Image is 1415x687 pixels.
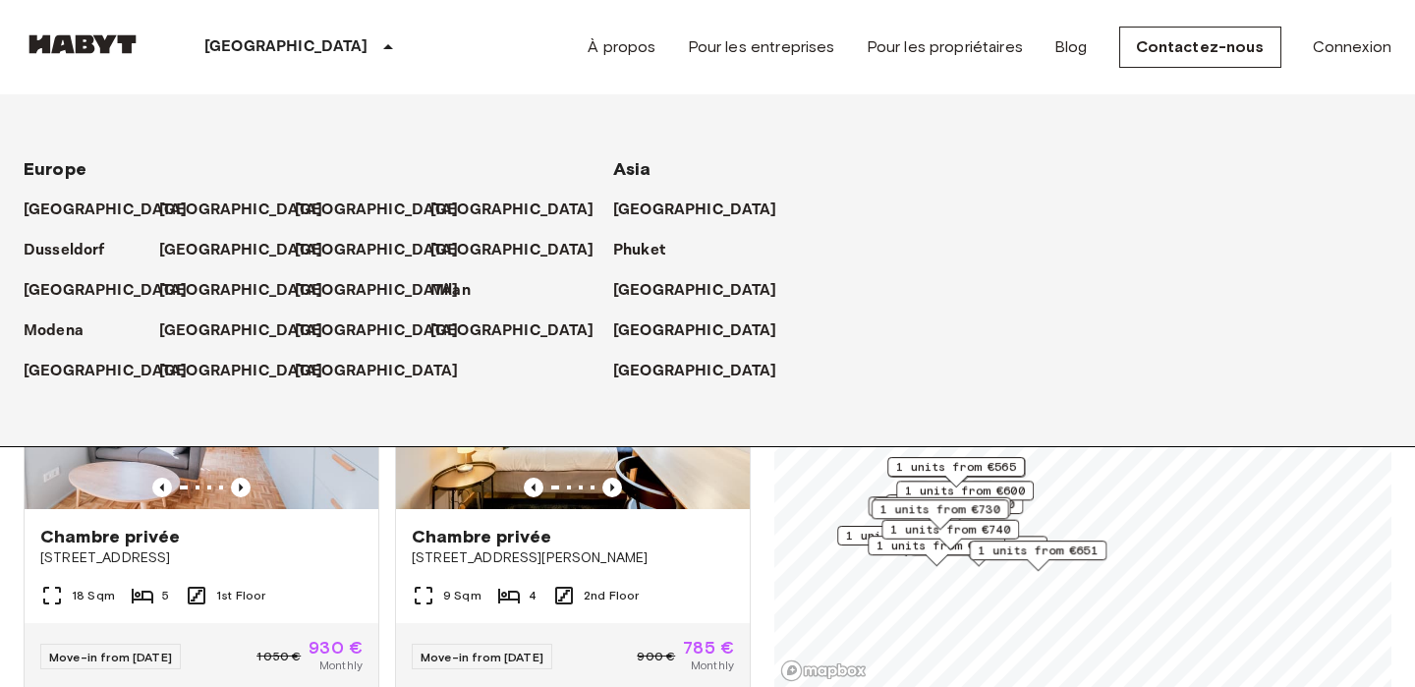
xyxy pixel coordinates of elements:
span: 1 units from €740 [890,521,1010,539]
a: Pour les propriétaires [867,35,1023,59]
p: [GEOGRAPHIC_DATA] [613,319,777,343]
a: [GEOGRAPHIC_DATA] [295,199,479,222]
span: 1 units from €651 [979,542,1099,559]
p: [GEOGRAPHIC_DATA] [159,279,323,303]
button: Previous image [152,478,172,497]
p: Phuket [613,239,665,262]
span: Asia [613,158,651,180]
img: Habyt [24,34,141,54]
a: Phuket [613,239,685,262]
p: [GEOGRAPHIC_DATA] [613,199,777,222]
a: [GEOGRAPHIC_DATA] [159,319,343,343]
div: Map marker [888,458,1026,488]
div: Map marker [881,520,1019,550]
span: 5 [162,587,169,604]
span: [STREET_ADDRESS][PERSON_NAME] [412,548,734,568]
div: Map marker [868,536,1005,566]
span: 1 units from €630 [877,537,996,554]
a: [GEOGRAPHIC_DATA] [295,279,479,303]
a: [GEOGRAPHIC_DATA] [295,360,479,383]
p: [GEOGRAPHIC_DATA] [295,199,459,222]
span: Move-in from [DATE] [421,650,543,664]
span: 1 units from €750 [846,527,966,544]
p: Dusseldorf [24,239,105,262]
p: [GEOGRAPHIC_DATA] [295,279,459,303]
span: Europe [24,158,86,180]
a: Contactez-nous [1119,27,1281,68]
p: [GEOGRAPHIC_DATA] [430,199,594,222]
a: [GEOGRAPHIC_DATA] [430,319,614,343]
p: [GEOGRAPHIC_DATA] [159,199,323,222]
a: [GEOGRAPHIC_DATA] [613,199,797,222]
a: [GEOGRAPHIC_DATA] [613,360,797,383]
span: 1 units from €730 [880,500,1000,518]
div: Map marker [837,526,975,556]
div: Map marker [887,457,1025,487]
span: 1 units from €785 [919,537,1039,554]
a: Pour les entreprises [688,35,835,59]
p: [GEOGRAPHIC_DATA] [430,319,594,343]
span: 9 Sqm [443,587,481,604]
a: [GEOGRAPHIC_DATA] [159,239,343,262]
p: [GEOGRAPHIC_DATA] [24,199,188,222]
span: 18 Sqm [72,587,115,604]
span: [STREET_ADDRESS] [40,548,363,568]
span: Chambre privée [412,525,551,548]
a: [GEOGRAPHIC_DATA] [159,199,343,222]
p: [GEOGRAPHIC_DATA] [613,360,777,383]
p: [GEOGRAPHIC_DATA] [204,35,368,59]
span: 2nd Floor [584,587,639,604]
p: [GEOGRAPHIC_DATA] [295,319,459,343]
div: Map marker [970,541,1107,571]
div: Map marker [910,536,1047,566]
button: Previous image [524,478,543,497]
a: Modena [24,319,103,343]
span: 900 € [637,648,675,665]
a: Connexion [1313,35,1391,59]
div: Map marker [874,497,1011,528]
p: Modena [24,319,84,343]
a: [GEOGRAPHIC_DATA] [159,279,343,303]
span: Monthly [319,657,363,674]
p: [GEOGRAPHIC_DATA] [159,239,323,262]
p: [GEOGRAPHIC_DATA] [430,239,594,262]
span: 4 [529,587,537,604]
p: [GEOGRAPHIC_DATA] [159,360,323,383]
a: [GEOGRAPHIC_DATA] [24,279,207,303]
a: Dusseldorf [24,239,125,262]
button: Previous image [231,478,251,497]
p: [GEOGRAPHIC_DATA] [24,360,188,383]
span: 1 units from €600 [905,482,1025,499]
div: Map marker [869,496,1006,527]
a: Mapbox logo [780,659,867,682]
span: 1st Floor [216,587,265,604]
a: [GEOGRAPHIC_DATA] [430,239,614,262]
span: 785 € [683,639,734,657]
a: Blog [1054,35,1088,59]
a: [GEOGRAPHIC_DATA] [430,199,614,222]
p: [GEOGRAPHIC_DATA] [295,360,459,383]
div: Map marker [872,499,1009,530]
span: 1 050 € [256,648,301,665]
div: Map marker [886,494,1024,525]
a: [GEOGRAPHIC_DATA] [613,279,797,303]
div: Map marker [896,481,1034,511]
a: [GEOGRAPHIC_DATA] [613,319,797,343]
span: 1 units from €700 [895,495,1015,513]
span: Move-in from [DATE] [49,650,172,664]
span: Chambre privée [40,525,180,548]
a: [GEOGRAPHIC_DATA] [159,360,343,383]
p: [GEOGRAPHIC_DATA] [613,279,777,303]
p: [GEOGRAPHIC_DATA] [24,279,188,303]
a: [GEOGRAPHIC_DATA] [24,199,207,222]
span: 930 € [309,639,363,657]
span: 1 units from €515 [882,498,1002,516]
p: [GEOGRAPHIC_DATA] [295,239,459,262]
button: Previous image [602,478,622,497]
a: À propos [588,35,655,59]
a: [GEOGRAPHIC_DATA] [295,239,479,262]
a: Milan [430,279,490,303]
a: [GEOGRAPHIC_DATA] [24,360,207,383]
p: [GEOGRAPHIC_DATA] [159,319,323,343]
p: Milan [430,279,471,303]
